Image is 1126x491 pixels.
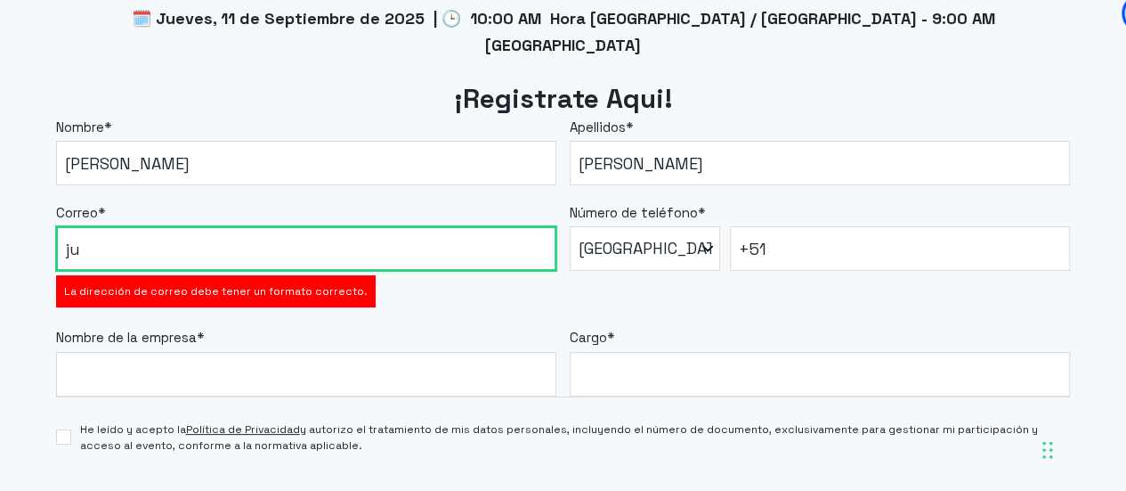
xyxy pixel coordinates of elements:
span: Nombre de la empresa [56,329,197,346]
iframe: Chat Widget [806,263,1126,491]
span: Correo [56,204,98,221]
div: Widget de chat [806,263,1126,491]
label: La dirección de correo debe tener un formato correcto. [64,283,368,299]
a: Política de Privacidad [186,422,300,437]
span: Número de teléfono [570,204,698,221]
span: 🗓️ Jueves, 11 de Septiembre de 2025 | 🕒 10:00 AM Hora [GEOGRAPHIC_DATA] / [GEOGRAPHIC_DATA] - 9:0... [132,8,995,55]
span: Apellidos [570,119,626,135]
span: He leído y acepto la y autorizo el tratamiento de mis datos personales, incluyendo el número de d... [80,421,1070,454]
span: Nombre [56,119,104,135]
div: Arrastrar [1042,423,1053,477]
span: Cargo [570,329,607,346]
h2: ¡Registrate Aqui! [56,81,1070,118]
input: He leído y acepto laPolítica de Privacidady autorizo el tratamiento de mis datos personales, incl... [56,430,70,445]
